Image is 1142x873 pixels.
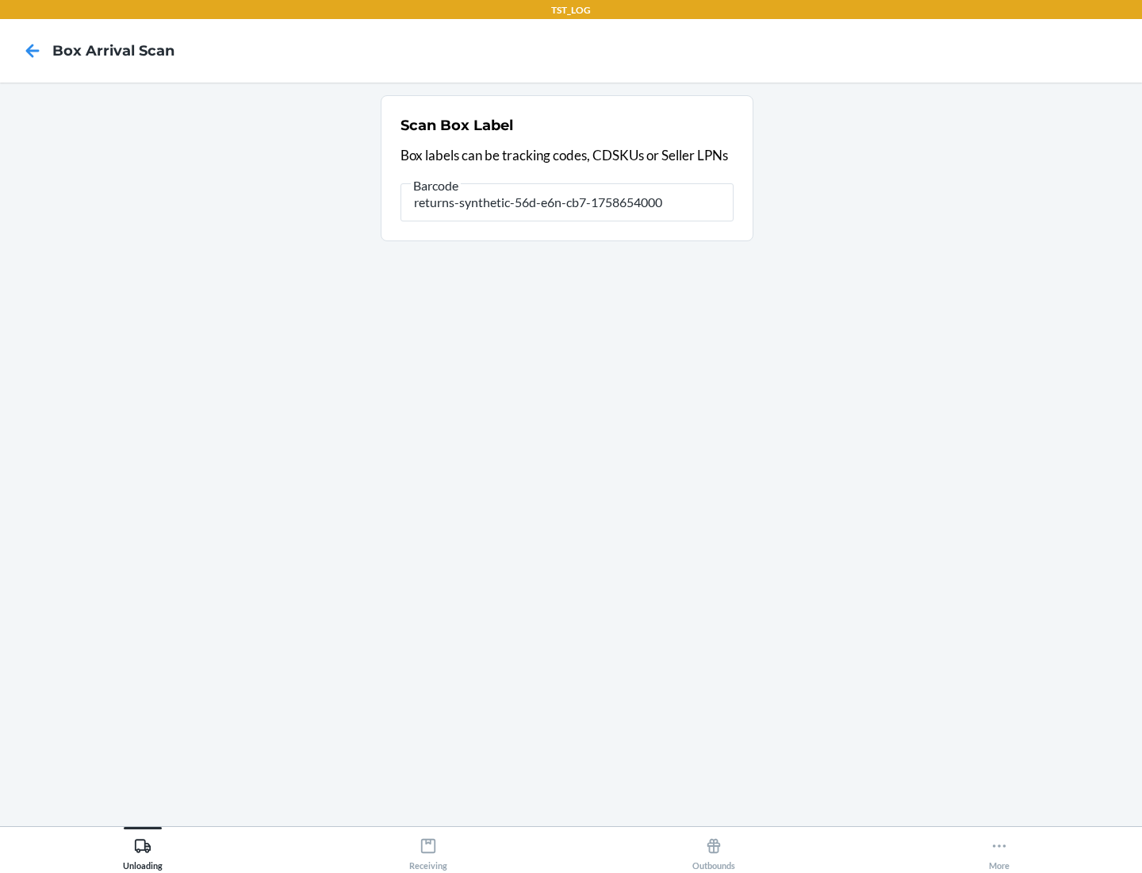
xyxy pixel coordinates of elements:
button: Receiving [285,827,571,871]
input: Barcode [400,183,734,221]
p: TST_LOG [551,3,591,17]
h2: Scan Box Label [400,115,513,136]
h4: Box Arrival Scan [52,40,174,61]
p: Box labels can be tracking codes, CDSKUs or Seller LPNs [400,145,734,166]
div: Outbounds [692,831,735,871]
div: Unloading [123,831,163,871]
div: More [989,831,1010,871]
div: Receiving [409,831,447,871]
button: More [856,827,1142,871]
span: Barcode [411,178,461,194]
button: Outbounds [571,827,856,871]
